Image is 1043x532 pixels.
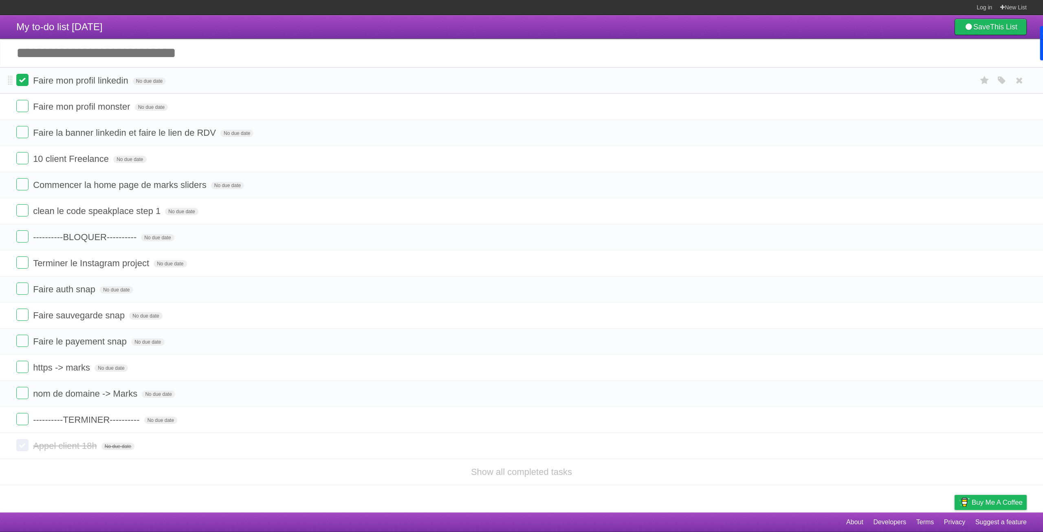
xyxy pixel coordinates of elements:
span: No due date [142,391,175,398]
span: No due date [141,234,174,241]
span: ----------TERMINER---------- [33,415,141,425]
label: Done [16,439,29,451]
span: ----------BLOQUER---------- [33,232,139,242]
span: No due date [144,417,177,424]
span: clean le code speakplace step 1 [33,206,163,216]
span: My to-do list [DATE] [16,21,103,32]
label: Done [16,335,29,347]
label: Done [16,387,29,399]
a: About [846,514,863,530]
span: Faire sauvegarde snap [33,310,127,320]
span: No due date [95,364,128,372]
a: Developers [873,514,906,530]
span: Faire mon profil linkedin [33,75,130,86]
label: Done [16,74,29,86]
label: Done [16,204,29,216]
span: No due date [113,156,146,163]
span: No due date [100,286,133,294]
a: SaveThis List [955,19,1027,35]
span: No due date [101,443,134,450]
b: This List [990,23,1017,31]
span: No due date [165,208,198,215]
span: No due date [135,104,168,111]
label: Done [16,152,29,164]
label: Done [16,309,29,321]
label: Done [16,126,29,138]
span: No due date [131,338,164,346]
span: Appel client 18h [33,441,99,451]
span: Commencer la home page de marks sliders [33,180,209,190]
img: Buy me a coffee [959,495,970,509]
span: https -> marks [33,362,92,373]
span: No due date [154,260,187,267]
a: Suggest a feature [975,514,1027,530]
span: Faire la banner linkedin et faire le lien de RDV [33,128,218,138]
a: Show all completed tasks [471,467,572,477]
span: Faire le payement snap [33,336,129,347]
label: Done [16,283,29,295]
span: 10 client Freelance [33,154,111,164]
span: No due date [133,77,166,85]
span: No due date [129,312,162,320]
label: Done [16,413,29,425]
label: Done [16,100,29,112]
span: Faire mon profil monster [33,102,132,112]
span: Terminer le Instagram project [33,258,151,268]
label: Star task [977,74,992,87]
a: Terms [916,514,934,530]
label: Done [16,361,29,373]
label: Done [16,178,29,190]
span: Buy me a coffee [972,495,1023,510]
span: Faire auth snap [33,284,97,294]
span: No due date [211,182,244,189]
label: Done [16,230,29,243]
span: nom de domaine -> Marks [33,389,139,399]
a: Buy me a coffee [955,495,1027,510]
label: Done [16,256,29,269]
a: Privacy [944,514,965,530]
span: No due date [220,130,253,137]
